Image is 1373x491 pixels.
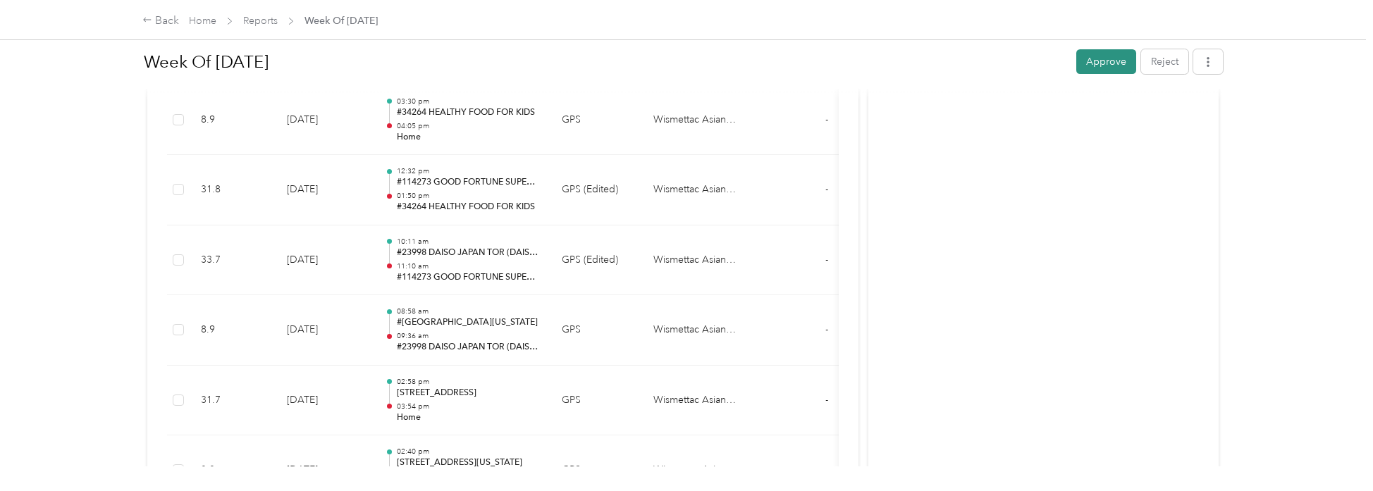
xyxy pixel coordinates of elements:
span: - [825,183,828,195]
p: 10:11 am [397,237,539,247]
td: 33.7 [190,225,276,296]
td: Wismettac Asian Foods [642,155,748,225]
span: Week Of [DATE] [304,13,378,28]
p: #114273 GOOD FORTUNE SUPERMARKET (DROP IN THE OCEAN INC) [397,271,539,284]
p: 02:58 pm [397,377,539,387]
td: GPS (Edited) [550,155,642,225]
a: Reports [243,15,278,27]
td: [DATE] [276,155,374,225]
p: 09:36 am [397,331,539,341]
p: 01:50 pm [397,191,539,201]
td: Wismettac Asian Foods [642,366,748,436]
button: Reject [1141,49,1188,74]
td: 8.9 [190,295,276,366]
td: [DATE] [276,225,374,296]
p: [STREET_ADDRESS] [397,387,539,399]
td: 31.7 [190,366,276,436]
p: #[GEOGRAPHIC_DATA][US_STATE] [397,316,539,329]
h1: Week Of September 22 2025 [144,45,1066,79]
p: 02:40 pm [397,447,539,456]
p: 11:10 am [397,261,539,271]
td: GPS (Edited) [550,225,642,296]
td: Wismettac Asian Foods [642,295,748,366]
td: Wismettac Asian Foods [642,85,748,156]
span: - [825,254,828,266]
td: 31.8 [190,155,276,225]
button: Approve [1076,49,1136,74]
p: 12:32 pm [397,166,539,176]
td: [DATE] [276,85,374,156]
iframe: Everlance-gr Chat Button Frame [1294,412,1373,491]
span: - [825,323,828,335]
div: Back [142,13,179,30]
p: Home [397,411,539,424]
p: #34264 HEALTHY FOOD FOR KIDS [397,106,539,119]
td: Wismettac Asian Foods [642,225,748,296]
p: Home [397,131,539,144]
span: - [825,464,828,476]
p: #23998 DAISO JAPAN TOR (DAISO [US_STATE] LLC) [397,341,539,354]
p: 03:30 pm [397,97,539,106]
p: [STREET_ADDRESS][US_STATE] [397,456,539,469]
p: #114273 GOOD FORTUNE SUPERMARKET (DROP IN THE OCEAN INC) [397,176,539,189]
td: [DATE] [276,366,374,436]
td: GPS [550,295,642,366]
span: - [825,394,828,406]
p: #23998 DAISO JAPAN TOR (DAISO [US_STATE] LLC) [397,247,539,259]
p: 08:58 am [397,306,539,316]
td: 8.9 [190,85,276,156]
td: [DATE] [276,295,374,366]
td: GPS [550,366,642,436]
span: - [825,113,828,125]
p: #34264 HEALTHY FOOD FOR KIDS [397,201,539,213]
a: Home [189,15,216,27]
td: GPS [550,85,642,156]
p: 04:05 pm [397,121,539,131]
p: 03:54 pm [397,402,539,411]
